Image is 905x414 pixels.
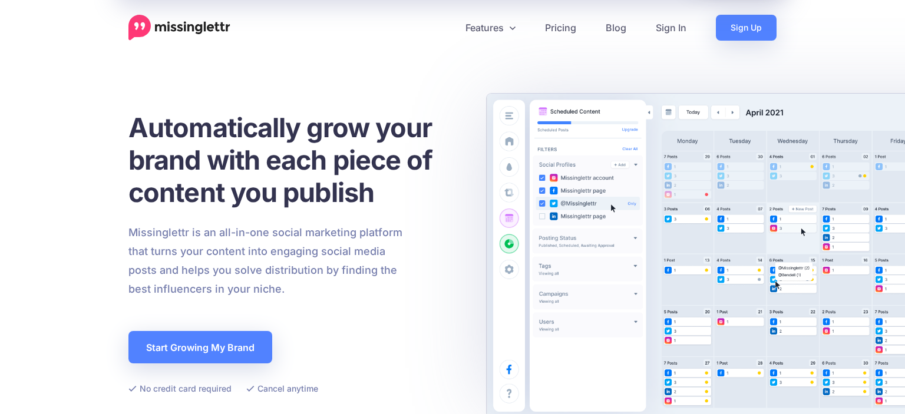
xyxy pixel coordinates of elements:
h1: Automatically grow your brand with each piece of content you publish [128,111,461,208]
a: Sign In [641,15,701,41]
li: Cancel anytime [246,381,318,396]
p: Missinglettr is an all-in-one social marketing platform that turns your content into engaging soc... [128,223,403,299]
a: Blog [591,15,641,41]
a: Pricing [530,15,591,41]
a: Home [128,15,230,41]
a: Start Growing My Brand [128,331,272,363]
a: Features [451,15,530,41]
a: Sign Up [716,15,777,41]
li: No credit card required [128,381,232,396]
